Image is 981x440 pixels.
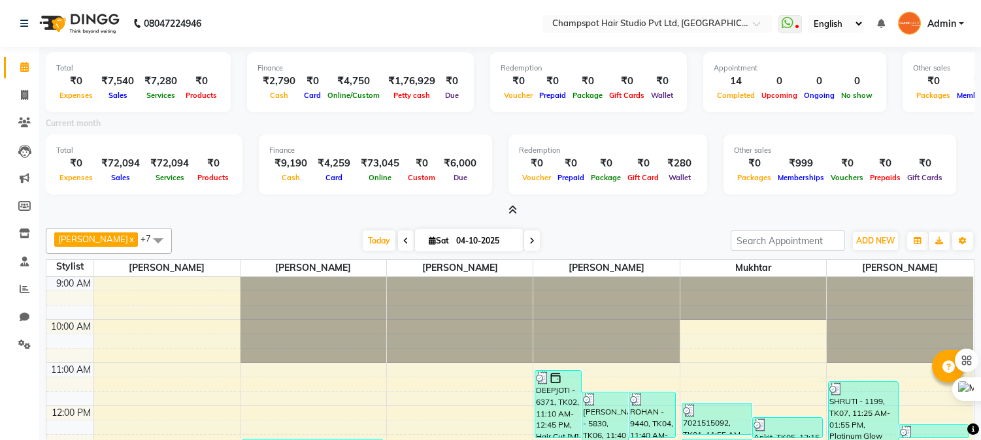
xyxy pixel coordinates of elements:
[322,173,346,182] span: Card
[501,91,536,100] span: Voucher
[363,230,395,251] span: Today
[46,260,93,274] div: Stylist
[867,173,904,182] span: Prepaids
[49,406,93,420] div: 12:00 PM
[827,173,867,182] span: Vouchers
[96,74,139,89] div: ₹7,540
[301,74,324,89] div: ₹0
[904,173,946,182] span: Gift Cards
[665,173,694,182] span: Wallet
[624,173,662,182] span: Gift Card
[801,74,838,89] div: 0
[46,118,101,129] label: Current month
[182,91,220,100] span: Products
[194,173,232,182] span: Products
[899,425,969,437] div: Walk-In [F], TK03, 12:25 PM-12:45 PM, Eyebrows Threading (₹50)
[648,74,676,89] div: ₹0
[182,74,220,89] div: ₹0
[439,156,482,171] div: ₹6,000
[501,63,676,74] div: Redemption
[714,91,758,100] span: Completed
[48,363,93,377] div: 11:00 AM
[144,5,201,42] b: 08047224946
[867,156,904,171] div: ₹0
[152,173,188,182] span: Services
[629,392,675,437] div: ROHAN - 9440, TK04, 11:40 AM-12:45 PM, Hair Cut [M] (₹350),Normal Hair Wash [M] (₹50)
[519,145,697,156] div: Redemption
[267,91,291,100] span: Cash
[324,91,383,100] span: Online/Custom
[533,260,679,276] span: [PERSON_NAME]
[194,156,232,171] div: ₹0
[734,173,774,182] span: Packages
[838,74,876,89] div: 0
[536,91,569,100] span: Prepaid
[734,156,774,171] div: ₹0
[606,74,648,89] div: ₹0
[56,74,96,89] div: ₹0
[258,74,301,89] div: ₹2,790
[387,260,533,276] span: [PERSON_NAME]
[648,91,676,100] span: Wallet
[827,156,867,171] div: ₹0
[753,418,822,437] div: Ankit, TK05, 12:15 PM-12:45 PM, [PERSON_NAME] (₹150)
[128,234,134,244] a: x
[898,12,921,35] img: Admin
[425,236,452,245] span: Sat
[54,277,93,291] div: 9:00 AM
[94,260,240,276] span: [PERSON_NAME]
[48,320,93,334] div: 10:00 AM
[569,74,606,89] div: ₹0
[535,371,581,437] div: DEEPJOTI - 6371, TK02, 11:10 AM-12:45 PM, Hair Cut [M] (₹350),[PERSON_NAME] (₹150),Normal Hair Wa...
[312,156,356,171] div: ₹4,259
[390,91,433,100] span: Petty cash
[838,91,876,100] span: No show
[405,173,439,182] span: Custom
[56,173,96,182] span: Expenses
[105,91,131,100] span: Sales
[926,388,968,427] iframe: chat widget
[519,173,554,182] span: Voucher
[682,403,752,434] div: 7021515092, TK01, 11:55 AM-12:40 PM, Hair Cut [M] (₹350)
[588,173,624,182] span: Package
[241,260,386,276] span: [PERSON_NAME]
[774,173,827,182] span: Memberships
[143,91,178,100] span: Services
[442,91,462,100] span: Due
[624,156,662,171] div: ₹0
[441,74,463,89] div: ₹0
[606,91,648,100] span: Gift Cards
[734,145,946,156] div: Other sales
[827,260,973,276] span: [PERSON_NAME]
[56,91,96,100] span: Expenses
[853,232,898,250] button: ADD NEW
[301,91,324,100] span: Card
[714,74,758,89] div: 14
[554,156,588,171] div: ₹0
[96,156,145,171] div: ₹72,094
[758,91,801,100] span: Upcoming
[774,156,827,171] div: ₹999
[141,233,161,244] span: +7
[356,156,405,171] div: ₹73,045
[731,230,845,251] input: Search Appointment
[269,156,312,171] div: ₹9,190
[33,5,123,42] img: logo
[365,173,395,182] span: Online
[662,156,697,171] div: ₹280
[501,74,536,89] div: ₹0
[56,156,96,171] div: ₹0
[856,236,895,245] span: ADD NEW
[258,63,463,74] div: Finance
[56,63,220,74] div: Total
[680,260,826,276] span: Mukhtar
[108,173,133,182] span: Sales
[58,234,128,244] span: [PERSON_NAME]
[383,74,441,89] div: ₹1,76,929
[588,156,624,171] div: ₹0
[278,173,303,182] span: Cash
[758,74,801,89] div: 0
[452,231,518,251] input: 2025-10-04
[904,156,946,171] div: ₹0
[927,17,956,31] span: Admin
